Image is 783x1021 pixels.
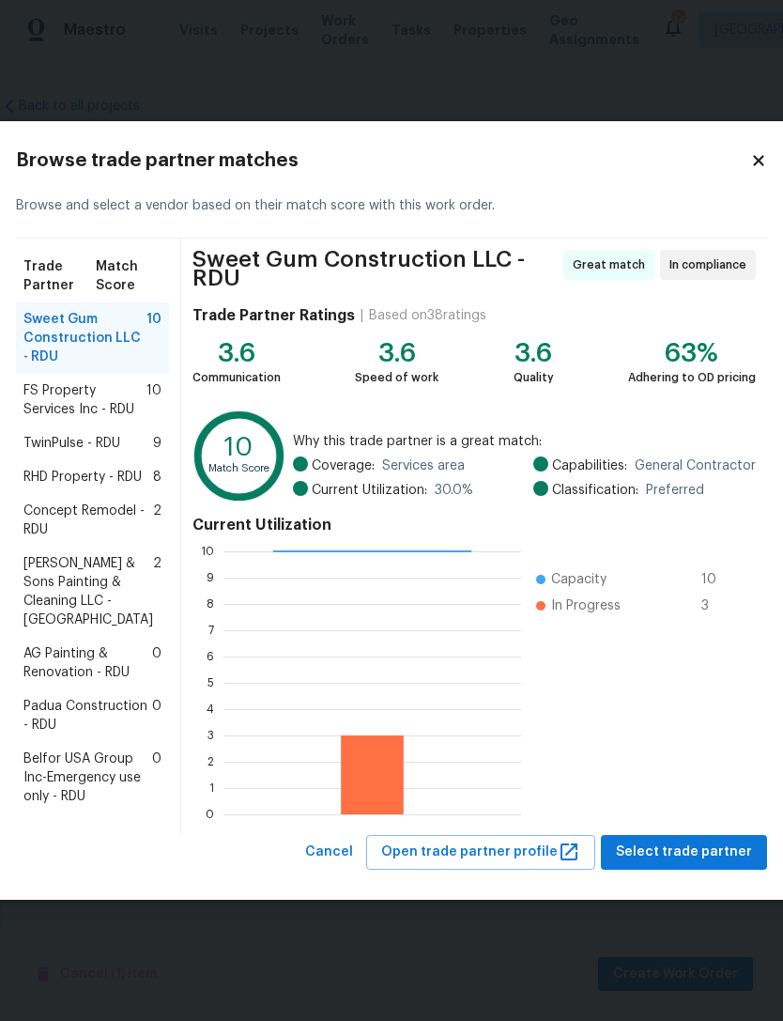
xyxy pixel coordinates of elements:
span: 2 [153,502,161,539]
span: 10 [146,381,161,419]
text: 9 [207,572,214,583]
text: 10 [224,436,253,461]
span: RHD Property - RDU [23,468,142,487]
span: Sweet Gum Construction LLC - RDU [23,310,146,366]
div: 3.6 [514,344,554,363]
span: In Progress [551,596,621,615]
span: TwinPulse - RDU [23,434,120,453]
text: 1 [209,782,214,794]
span: 8 [153,468,161,487]
span: Great match [573,255,652,274]
span: Capacity [551,570,606,589]
div: Speed of work [355,368,438,387]
div: 63% [628,344,756,363]
span: FS Property Services Inc - RDU [23,381,146,419]
span: Trade Partner [23,257,96,295]
text: 3 [207,730,214,741]
span: In compliance [669,255,754,274]
h2: Browse trade partner matches [16,151,750,170]
span: AG Painting & Renovation - RDU [23,644,152,682]
div: Adhering to OD pricing [628,368,756,387]
div: Browse and select a vendor based on their match score with this work order. [16,174,767,239]
div: | [355,306,369,325]
span: 10 [146,310,161,366]
div: 3.6 [192,344,281,363]
span: [PERSON_NAME] & Sons Painting & Cleaning LLC - [GEOGRAPHIC_DATA] [23,554,153,629]
span: 9 [153,434,161,453]
text: 5 [207,677,214,688]
span: Concept Remodel - RDU [23,502,153,539]
text: 6 [207,651,214,662]
span: Classification: [552,481,638,500]
span: General Contractor [635,456,756,475]
span: Cancel [305,841,353,864]
span: Capabilities: [552,456,627,475]
span: 3 [701,596,731,615]
h4: Current Utilization [192,516,756,534]
span: Match Score [96,257,161,295]
text: 2 [207,756,214,767]
span: Padua Construction - RDU [23,697,152,735]
span: Why this trade partner is a great match: [293,432,756,451]
span: Select trade partner [616,841,752,864]
div: Based on 38 ratings [369,306,486,325]
span: 0 [152,750,161,806]
div: 3.6 [355,344,438,363]
span: Current Utilization: [312,481,427,500]
span: 0 [152,644,161,682]
span: Belfor USA Group Inc-Emergency use only - RDU [23,750,152,806]
span: 0 [152,697,161,735]
span: Services area [382,456,465,475]
span: 10 [701,570,731,589]
text: 0 [206,809,214,820]
span: Sweet Gum Construction LLC - RDU [192,250,558,287]
text: 10 [201,546,214,557]
span: 30.0 % [435,481,473,500]
span: Open trade partner profile [381,841,580,864]
span: Coverage: [312,456,375,475]
text: 7 [208,625,214,636]
span: 2 [153,554,161,629]
h4: Trade Partner Ratings [192,306,355,325]
div: Quality [514,368,554,387]
span: Preferred [646,481,704,500]
text: Match Score [208,463,269,473]
text: 4 [207,704,214,715]
button: Cancel [298,835,361,870]
div: Communication [192,368,281,387]
button: Open trade partner profile [366,835,595,870]
button: Select trade partner [601,835,767,870]
text: 8 [207,598,214,610]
